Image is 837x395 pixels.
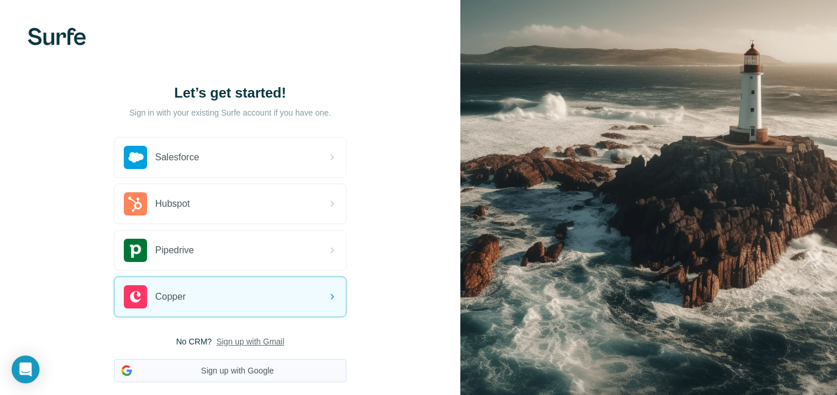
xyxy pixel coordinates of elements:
[124,239,147,262] img: pipedrive's logo
[114,84,346,102] h1: Let’s get started!
[155,197,190,211] span: Hubspot
[129,107,331,119] p: Sign in with your existing Surfe account if you have one.
[155,243,194,257] span: Pipedrive
[124,146,147,169] img: salesforce's logo
[124,192,147,216] img: hubspot's logo
[155,150,199,164] span: Salesforce
[12,355,40,383] div: Open Intercom Messenger
[176,336,212,347] span: No CRM?
[28,28,86,45] img: Surfe's logo
[124,285,147,308] img: copper's logo
[114,359,346,382] button: Sign up with Google
[216,336,284,347] button: Sign up with Gmail
[155,290,185,304] span: Copper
